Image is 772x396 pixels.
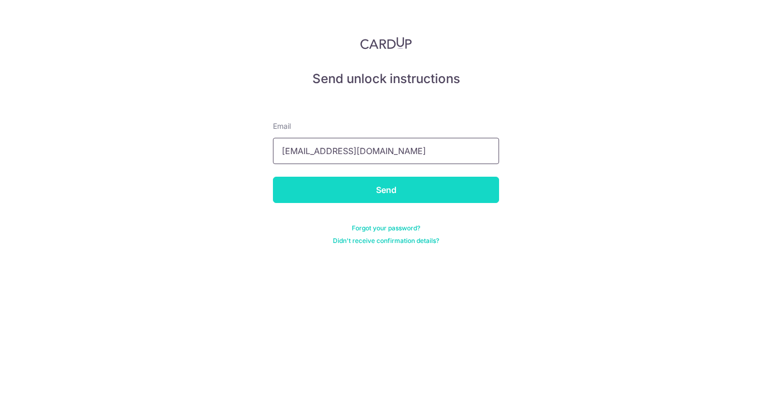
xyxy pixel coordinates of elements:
a: Forgot your password? [352,224,420,232]
span: translation missing: en.devise.label.Email [273,121,291,130]
a: Didn't receive confirmation details? [333,237,439,245]
input: Enter your Email [273,138,499,164]
img: CardUp Logo [360,37,412,49]
input: Send [273,177,499,203]
h5: Send unlock instructions [273,70,499,87]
